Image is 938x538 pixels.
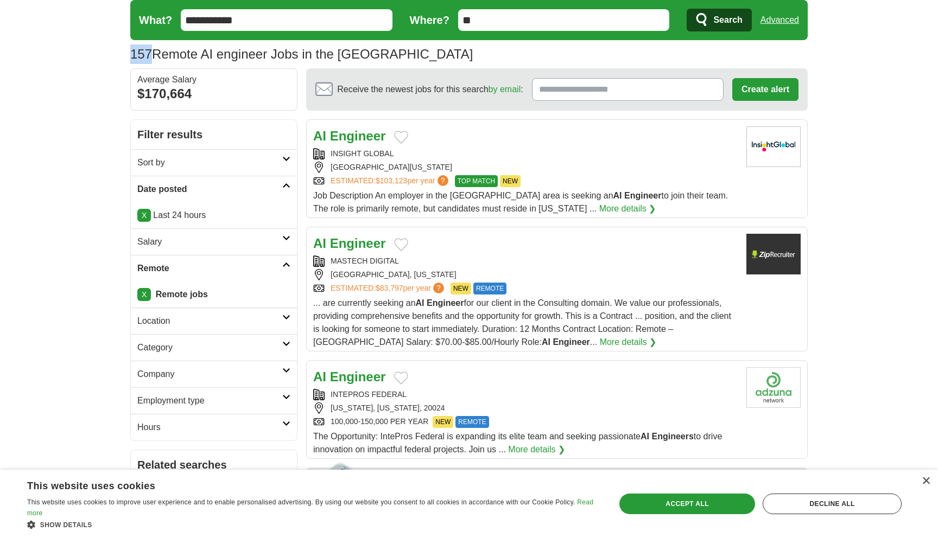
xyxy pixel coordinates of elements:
div: [GEOGRAPHIC_DATA], [US_STATE] [313,269,738,280]
div: This website uses cookies [27,476,571,492]
strong: AI [542,337,550,347]
strong: AI [313,369,326,384]
img: Company logo [746,367,801,408]
span: REMOTE [473,283,506,294]
h1: Remote AI engineer Jobs in the [GEOGRAPHIC_DATA] [130,47,473,61]
p: Last 24 hours [137,209,290,222]
div: INTEPROS FEDERAL [313,389,738,400]
a: More details ❯ [599,202,656,215]
span: NEW [451,283,471,294]
a: Company [131,361,297,387]
div: 100,000-150,000 PER YEAR [313,416,738,428]
strong: Engineer [330,236,386,251]
h2: Sort by [137,156,282,169]
div: Accept all [619,494,755,514]
div: Close [922,477,930,485]
a: Salary [131,228,297,255]
h2: Filter results [131,120,297,149]
a: AI Engineer [313,129,385,143]
a: Remote [131,255,297,281]
span: NEW [500,175,521,187]
img: Insight Global logo [746,126,801,167]
strong: AI [641,432,649,441]
div: Decline all [763,494,902,514]
div: [US_STATE], [US_STATE], 20024 [313,402,738,414]
strong: Engineers [651,432,693,441]
a: AI Engineer [313,236,385,251]
strong: AI [313,129,326,143]
h2: Category [137,341,282,354]
h2: Remote [137,262,282,275]
span: ? [433,283,444,293]
h2: Date posted [137,183,282,196]
label: What? [139,12,172,28]
button: Search [687,9,751,31]
span: 157 [130,44,152,64]
span: Show details [40,521,92,529]
h2: Employment type [137,394,282,407]
a: Location [131,308,297,334]
strong: AI [416,298,424,308]
a: by email [489,85,521,94]
strong: Engineer [427,298,464,308]
a: AI Engineer [313,369,385,384]
h2: Salary [137,235,282,248]
span: TOP MATCH [455,175,498,187]
h2: Location [137,315,282,328]
strong: Engineer [330,369,386,384]
h2: Company [137,368,282,381]
span: The Opportunity: IntePros Federal is expanding its elite team and seeking passionate to drive inn... [313,432,722,454]
a: ESTIMATED:$103,123per year? [331,175,451,187]
a: X [137,288,151,301]
a: Sort by [131,149,297,176]
div: Show details [27,519,598,530]
button: Add to favorite jobs [394,372,408,385]
a: More details ❯ [508,443,565,456]
div: Average Salary [137,75,290,84]
a: Date posted [131,176,297,202]
span: $103,123 [376,176,407,185]
button: Add to favorite jobs [394,238,408,251]
a: X [137,209,151,222]
label: Where? [410,12,449,28]
button: Create alert [732,78,798,101]
a: Advanced [760,9,799,31]
span: NEW [433,416,453,428]
span: ? [438,175,448,186]
strong: AI [313,236,326,251]
h2: Related searches [137,457,290,473]
span: Job Description An employer in the [GEOGRAPHIC_DATA] area is seeking an to join their team. The r... [313,191,728,213]
strong: AI [613,191,622,200]
img: Company logo [746,234,801,274]
span: REMOTE [455,416,489,428]
button: Add to favorite jobs [394,131,408,144]
span: Search [713,9,742,31]
strong: Engineer [330,129,386,143]
span: ... are currently seeking an for our client in the Consulting domain. We value our professionals,... [313,298,731,347]
a: ESTIMATED:$83,797per year? [331,283,446,294]
span: This website uses cookies to improve user experience and to enable personalised advertising. By u... [27,498,575,506]
div: [GEOGRAPHIC_DATA][US_STATE] [313,162,738,173]
strong: Engineer [553,337,590,347]
a: More details ❯ [600,336,657,349]
a: Employment type [131,387,297,414]
strong: Engineer [624,191,661,200]
a: INSIGHT GLOBAL [331,149,394,158]
h2: Hours [137,421,282,434]
span: Receive the newest jobs for this search : [337,83,523,96]
div: MASTECH DIGITAL [313,255,738,267]
a: Category [131,334,297,361]
span: $83,797 [376,284,403,292]
img: apply-iq-scientist.png [310,462,363,505]
div: $170,664 [137,84,290,104]
a: Hours [131,414,297,440]
strong: Remote jobs [156,290,208,299]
